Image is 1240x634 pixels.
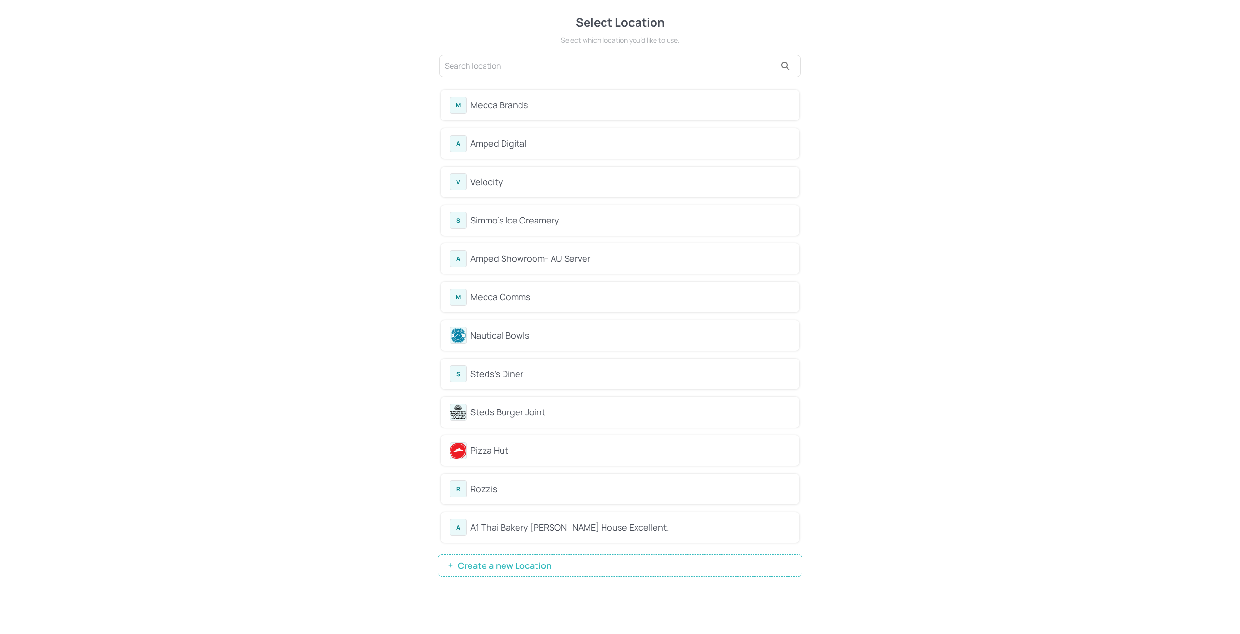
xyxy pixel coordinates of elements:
div: Select Location [438,14,802,31]
div: A1 Thai Bakery [PERSON_NAME] House Excellent. [470,521,790,534]
div: R [450,480,467,497]
img: avatar [450,327,466,343]
div: Select which location you’d like to use. [438,35,802,45]
div: Mecca Brands [470,99,790,112]
div: Simmo's Ice Creamery [470,214,790,227]
img: avatar [450,443,466,459]
div: Amped Showroom- AU Server [470,252,790,265]
div: Steds's Diner [470,367,790,380]
input: Search location [445,58,776,74]
div: Amped Digital [470,137,790,150]
div: Mecca Comms [470,291,790,304]
div: Steds Burger Joint [470,406,790,419]
span: Create a new Location [453,561,556,570]
div: V [450,173,467,190]
div: Pizza Hut [470,444,790,457]
button: search [776,56,795,76]
div: Nautical Bowls [470,329,790,342]
div: A [450,519,467,536]
div: A [450,250,467,267]
div: Velocity [470,175,790,188]
div: S [450,212,467,229]
button: Create a new Location [438,554,802,577]
div: Rozzis [470,482,790,496]
div: S [450,365,467,382]
div: M [450,289,467,306]
div: A [450,135,467,152]
div: M [450,97,467,114]
img: avatar [450,404,466,420]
